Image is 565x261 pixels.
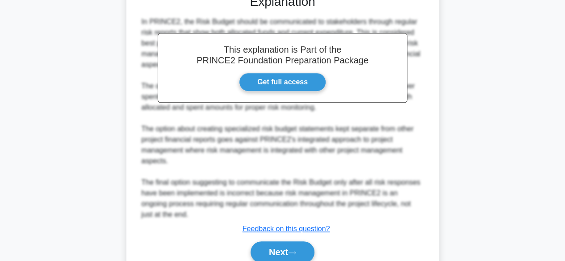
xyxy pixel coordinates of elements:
div: In PRINCE2, the Risk Budget should be communicated to stakeholders through regular risk reports t... [142,17,424,220]
a: Feedback on this question? [243,225,330,232]
a: Get full access [239,73,326,91]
